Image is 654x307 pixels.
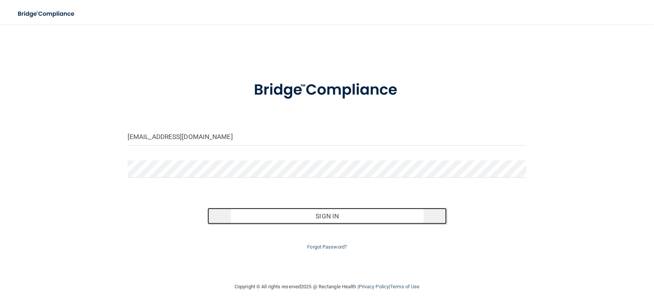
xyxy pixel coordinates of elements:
[207,208,447,225] button: Sign In
[238,70,416,110] img: bridge_compliance_login_screen.278c3ca4.svg
[11,6,82,22] img: bridge_compliance_login_screen.278c3ca4.svg
[358,284,389,289] a: Privacy Policy
[307,244,347,250] a: Forgot Password?
[188,275,466,299] div: Copyright © All rights reserved 2025 @ Rectangle Health | |
[390,284,419,289] a: Terms of Use
[128,128,527,145] input: Email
